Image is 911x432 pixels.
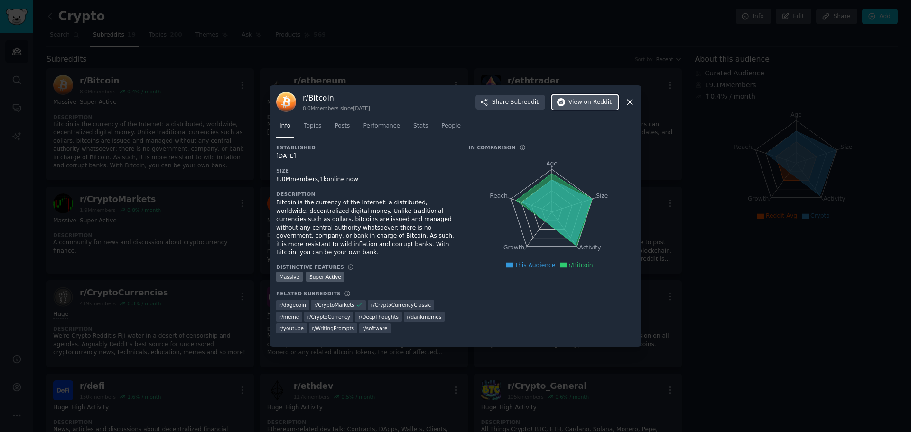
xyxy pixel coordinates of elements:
[300,119,325,138] a: Topics
[568,262,593,268] span: r/Bitcoin
[276,167,455,174] h3: Size
[515,262,556,268] span: This Audience
[363,325,388,331] span: r/ software
[314,302,354,308] span: r/ CryptoMarkets
[584,98,612,107] span: on Reddit
[276,119,294,138] a: Info
[441,122,461,130] span: People
[490,193,508,199] tspan: Reach
[407,313,442,320] span: r/ dankmemes
[303,105,370,111] div: 8.0M members since [DATE]
[410,119,431,138] a: Stats
[358,313,399,320] span: r/ DeepThoughts
[413,122,428,130] span: Stats
[279,122,290,130] span: Info
[546,160,558,167] tspan: Age
[438,119,464,138] a: People
[363,122,400,130] span: Performance
[579,245,601,251] tspan: Activity
[276,144,455,151] h3: Established
[279,313,299,320] span: r/ meme
[276,199,455,257] div: Bitcoin is the currency of the Internet: a distributed, worldwide, decentralized digital money. U...
[475,95,545,110] button: ShareSubreddit
[492,98,539,107] span: Share
[335,122,350,130] span: Posts
[511,98,539,107] span: Subreddit
[304,122,321,130] span: Topics
[503,245,524,251] tspan: Growth
[276,264,344,270] h3: Distinctive Features
[276,191,455,197] h3: Description
[312,325,354,331] span: r/ WritingPrompts
[279,302,306,308] span: r/ dogecoin
[306,272,344,282] div: Super Active
[552,95,618,110] button: Viewon Reddit
[276,92,296,112] img: Bitcoin
[276,272,303,282] div: Massive
[276,152,455,161] div: [DATE]
[279,325,304,331] span: r/ youtube
[303,93,370,103] h3: r/ Bitcoin
[307,313,350,320] span: r/ CryptoCurrency
[596,193,608,199] tspan: Size
[469,144,516,151] h3: In Comparison
[360,119,403,138] a: Performance
[331,119,353,138] a: Posts
[276,175,455,184] div: 8.0M members, 1k online now
[276,290,341,297] h3: Related Subreddits
[371,302,431,308] span: r/ CryptoCurrencyClassic
[568,98,612,107] span: View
